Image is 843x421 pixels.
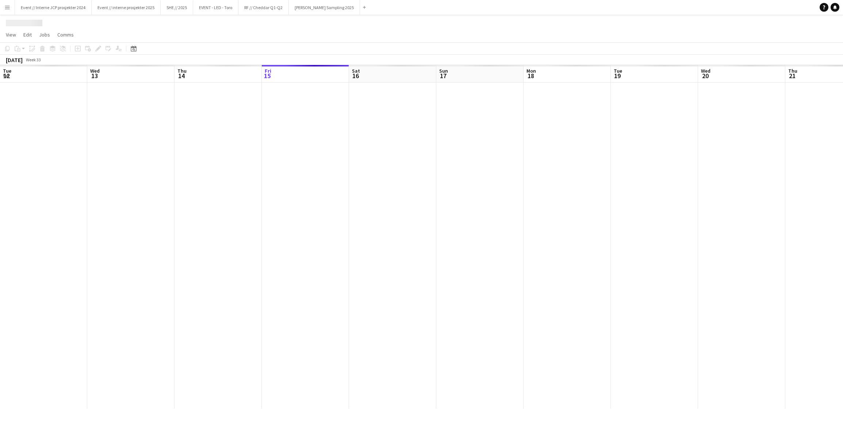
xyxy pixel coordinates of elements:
span: 12 [2,72,11,80]
span: Sat [352,68,360,74]
span: Fri [265,68,271,74]
a: View [3,30,19,39]
span: Mon [526,68,536,74]
span: Comms [57,31,74,38]
div: [DATE] [6,56,23,64]
span: 14 [176,72,187,80]
a: Comms [54,30,77,39]
span: Week 33 [24,57,42,62]
span: Edit [23,31,32,38]
button: SHE // 2025 [161,0,193,15]
span: Wed [90,68,100,74]
span: 21 [787,72,797,80]
button: [PERSON_NAME] Sampling 2025 [289,0,360,15]
a: Jobs [36,30,53,39]
button: Event // interne prosjekter 2025 [92,0,161,15]
span: Thu [788,68,797,74]
a: Edit [20,30,35,39]
span: Sun [439,68,448,74]
span: 17 [438,72,448,80]
button: RF // Cheddar Q1-Q2 [238,0,289,15]
span: Thu [177,68,187,74]
span: Tue [3,68,11,74]
span: View [6,31,16,38]
span: 13 [89,72,100,80]
span: Wed [701,68,710,74]
button: Event // Interne JCP prosjekter 2024 [15,0,92,15]
span: 20 [700,72,710,80]
span: Jobs [39,31,50,38]
span: 19 [613,72,622,80]
span: 18 [525,72,536,80]
span: 16 [351,72,360,80]
button: EVENT - LED - Toro [193,0,238,15]
span: Tue [614,68,622,74]
span: 15 [264,72,271,80]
